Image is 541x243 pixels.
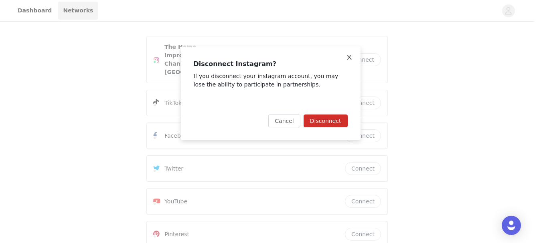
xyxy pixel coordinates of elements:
button: Cancel [268,114,300,127]
button: Disconnect [304,114,348,127]
div: Open Intercom Messenger [502,216,521,235]
p: If you disconnect your instagram account, you may lose the ability to participate in partnerships. [194,72,348,89]
button: Close [338,46,361,69]
h3: Disconnect Instagram? [194,59,348,69]
i: icon: close [346,54,353,60]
